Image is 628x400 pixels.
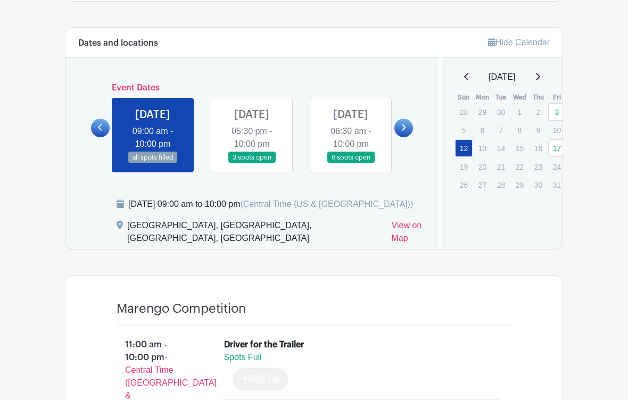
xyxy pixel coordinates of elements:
p: 15 [511,140,528,157]
span: (Central Time (US & [GEOGRAPHIC_DATA])) [240,200,413,209]
th: Thu [529,93,548,103]
p: 20 [474,159,491,176]
p: 26 [455,177,473,194]
th: Fri [548,93,566,103]
h6: Dates and locations [78,39,158,49]
p: 22 [511,159,528,176]
p: 10 [548,122,566,139]
a: View on Map [392,220,426,249]
p: 28 [492,177,510,194]
p: 19 [455,159,473,176]
div: [GEOGRAPHIC_DATA], [GEOGRAPHIC_DATA], [GEOGRAPHIC_DATA], [GEOGRAPHIC_DATA] [127,220,383,249]
a: 12 [455,140,473,157]
p: 1 [511,104,528,121]
p: 8 [511,122,528,139]
th: Mon [473,93,492,103]
p: 24 [548,159,566,176]
a: Hide Calendar [488,38,550,47]
p: 7 [492,122,510,139]
p: 9 [530,122,547,139]
p: 16 [530,140,547,157]
p: 29 [474,104,491,121]
p: 23 [530,159,547,176]
h4: Marengo Competition [117,302,246,317]
div: [DATE] 09:00 am to 10:00 pm [128,198,413,211]
p: 14 [492,140,510,157]
th: Sun [455,93,473,103]
a: 3 [548,104,566,121]
p: 29 [511,177,528,194]
th: Wed [510,93,529,103]
div: Driver for the Trailer [224,339,304,352]
p: 31 [548,177,566,194]
h6: Event Dates [110,84,394,94]
p: 13 [474,140,491,157]
span: [DATE] [489,71,515,84]
a: 17 [548,140,566,157]
p: 2 [530,104,547,121]
p: 30 [492,104,510,121]
span: Spots Full [224,353,262,362]
th: Tue [492,93,510,103]
p: 21 [492,159,510,176]
p: 28 [455,104,473,121]
p: 6 [474,122,491,139]
p: 27 [474,177,491,194]
p: 30 [530,177,547,194]
p: 5 [455,122,473,139]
